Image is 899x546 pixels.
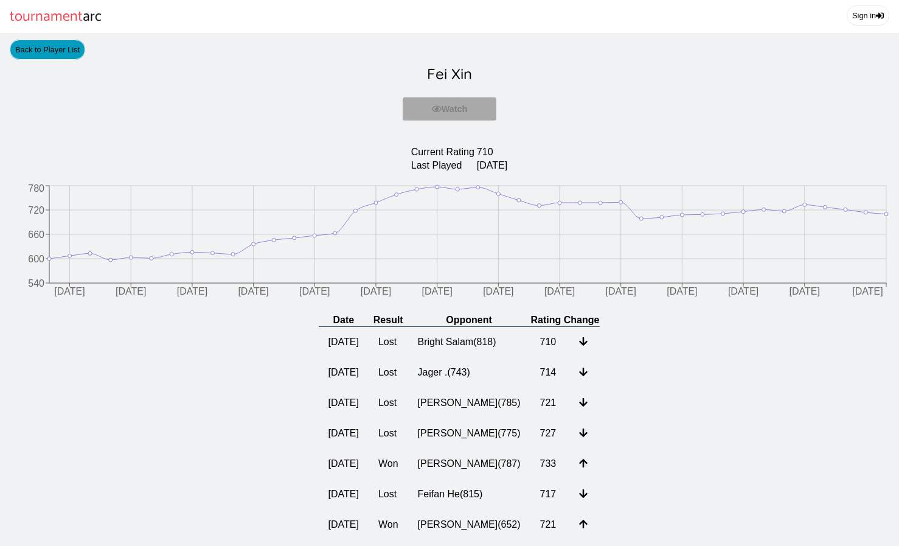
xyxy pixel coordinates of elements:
tspan: 720 [28,205,44,215]
td: 721 [530,509,569,540]
tspan: [DATE] [177,287,207,297]
tspan: 540 [28,278,44,289]
tspan: [DATE] [299,287,330,297]
td: [PERSON_NAME] ( 785 ) [408,388,530,418]
tspan: [DATE] [483,287,513,297]
tspan: [DATE] [667,287,697,297]
a: tournamentarc [10,5,102,29]
tspan: 660 [28,229,44,240]
td: Lost [369,357,408,388]
td: 714 [530,357,569,388]
td: 710 [530,327,569,358]
tspan: [DATE] [606,287,636,297]
span: arc [83,5,102,29]
tspan: [DATE] [54,287,85,297]
td: Lost [369,388,408,418]
tspan: 780 [28,183,44,194]
tspan: [DATE] [544,287,575,297]
td: [DATE] [319,327,369,358]
tspan: 600 [28,254,44,264]
td: 717 [530,479,569,509]
th: Opponent [408,314,530,327]
td: [DATE] [319,449,369,479]
a: Back to Player List [10,40,85,60]
td: [DATE] [319,357,369,388]
td: Last Played [411,159,475,172]
td: Feifan He ( 815 ) [408,479,530,509]
td: [PERSON_NAME] ( 652 ) [408,509,530,540]
tspan: [DATE] [238,287,268,297]
td: [PERSON_NAME] ( 775 ) [408,418,530,449]
td: Lost [369,327,408,358]
th: Result [369,314,408,327]
td: 710 [476,146,508,158]
td: 727 [530,418,569,449]
th: Rating Change [530,314,600,327]
button: Watch [403,97,497,121]
tspan: [DATE] [422,287,452,297]
tspan: [DATE] [116,287,146,297]
td: 721 [530,388,569,418]
td: Lost [369,479,408,509]
td: Jager . ( 743 ) [408,357,530,388]
th: Date [319,314,369,327]
td: Current Rating [411,146,475,158]
td: [PERSON_NAME] ( 787 ) [408,449,530,479]
td: [DATE] [319,479,369,509]
td: Won [369,449,408,479]
td: [DATE] [476,159,508,172]
tspan: [DATE] [728,287,758,297]
tspan: [DATE] [361,287,391,297]
td: [DATE] [319,509,369,540]
td: [DATE] [319,388,369,418]
span: tournament [10,5,83,29]
h2: Fei Xin [10,60,889,88]
a: Sign in [847,5,889,26]
td: Bright Salam ( 818 ) [408,327,530,358]
tspan: [DATE] [790,287,820,297]
tspan: [DATE] [852,287,883,297]
td: Won [369,509,408,540]
td: [DATE] [319,418,369,449]
td: 733 [530,449,569,479]
td: Lost [369,418,408,449]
